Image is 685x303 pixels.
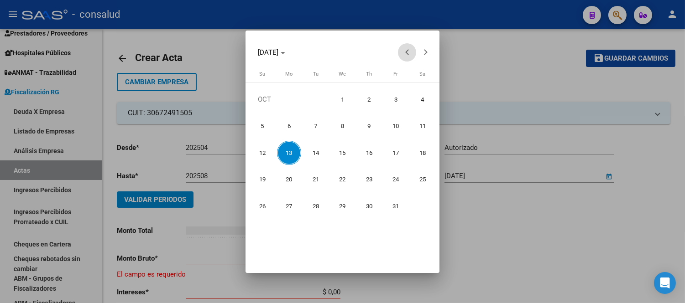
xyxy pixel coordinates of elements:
[357,141,382,165] span: 16
[339,71,346,77] span: We
[304,114,328,138] span: 7
[384,141,408,165] span: 17
[356,139,383,166] button: October 16, 2025
[357,114,382,138] span: 9
[276,139,303,166] button: October 13, 2025
[251,194,275,218] span: 26
[329,113,356,139] button: October 8, 2025
[384,167,408,191] span: 24
[303,193,329,220] button: October 28, 2025
[303,113,329,139] button: October 7, 2025
[357,87,382,112] span: 2
[304,141,328,165] span: 14
[330,141,355,165] span: 15
[330,167,355,191] span: 22
[249,86,329,113] td: OCT
[249,113,276,139] button: October 5, 2025
[303,166,329,193] button: October 21, 2025
[357,167,382,191] span: 23
[304,194,328,218] span: 28
[251,141,275,165] span: 12
[382,113,409,139] button: October 10, 2025
[409,86,436,113] button: October 4, 2025
[304,167,328,191] span: 21
[251,167,275,191] span: 19
[420,71,426,77] span: Sa
[277,114,301,138] span: 6
[411,167,435,191] span: 25
[409,166,436,193] button: October 25, 2025
[329,166,356,193] button: October 22, 2025
[276,113,303,139] button: October 6, 2025
[393,71,398,77] span: Fr
[411,114,435,138] span: 11
[330,114,355,138] span: 8
[277,141,301,165] span: 13
[356,113,383,139] button: October 9, 2025
[384,114,408,138] span: 10
[356,193,383,220] button: October 30, 2025
[251,114,275,138] span: 5
[276,166,303,193] button: October 20, 2025
[356,166,383,193] button: October 23, 2025
[329,193,356,220] button: October 29, 2025
[357,194,382,218] span: 30
[411,141,435,165] span: 18
[330,194,355,218] span: 29
[329,86,356,113] button: October 1, 2025
[313,71,319,77] span: Tu
[329,139,356,166] button: October 15, 2025
[409,139,436,166] button: October 18, 2025
[416,43,434,62] button: Next month
[303,139,329,166] button: October 14, 2025
[259,71,265,77] span: Su
[384,87,408,112] span: 3
[382,86,409,113] button: October 3, 2025
[382,166,409,193] button: October 24, 2025
[276,193,303,220] button: October 27, 2025
[398,43,416,62] button: Previous month
[382,193,409,220] button: October 31, 2025
[249,166,276,193] button: October 19, 2025
[654,272,676,294] div: Open Intercom Messenger
[384,194,408,218] span: 31
[249,139,276,166] button: October 12, 2025
[277,194,301,218] span: 27
[356,86,383,113] button: October 2, 2025
[366,71,372,77] span: Th
[409,113,436,139] button: October 11, 2025
[382,139,409,166] button: October 17, 2025
[285,71,293,77] span: Mo
[330,87,355,112] span: 1
[258,48,278,56] span: [DATE]
[277,167,301,191] span: 20
[254,44,289,61] button: Choose month and year
[249,193,276,220] button: October 26, 2025
[411,87,435,112] span: 4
